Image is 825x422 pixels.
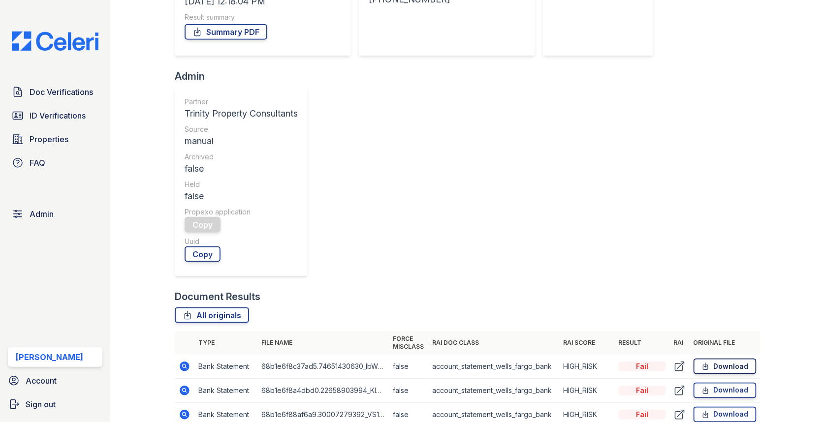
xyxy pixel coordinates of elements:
[690,331,761,355] th: Original file
[30,157,45,169] span: FAQ
[694,383,757,398] a: Download
[30,208,54,220] span: Admin
[428,379,560,403] td: account_statement_wells_fargo_bank
[4,394,106,414] a: Sign out
[185,180,298,189] div: Held
[194,379,257,403] td: Bank Statement
[185,24,267,40] a: Summary PDF
[185,152,298,162] div: Archived
[194,331,257,355] th: Type
[30,86,93,98] span: Doc Verifications
[26,398,56,410] span: Sign out
[4,31,106,51] img: CE_Logo_Blue-a8612792a0a2168367f1c8372b55b34899dd931a85d93a1a3d3e32e68fde9ad4.png
[175,290,260,303] div: Document Results
[185,207,298,217] div: Propexo application
[185,237,298,246] div: Uuid
[185,124,298,134] div: Source
[8,106,102,125] a: ID Verifications
[185,246,221,262] a: Copy
[8,129,102,149] a: Properties
[389,379,428,403] td: false
[560,355,615,379] td: HIGH_RISK
[428,355,560,379] td: account_statement_wells_fargo_bank
[26,375,57,387] span: Account
[175,69,316,83] div: Admin
[175,307,249,323] a: All originals
[8,153,102,173] a: FAQ
[185,134,298,148] div: manual
[560,379,615,403] td: HIGH_RISK
[194,355,257,379] td: Bank Statement
[694,359,757,374] a: Download
[185,107,298,121] div: Trinity Property Consultants
[8,204,102,224] a: Admin
[4,371,106,391] a: Account
[670,331,690,355] th: RAI
[30,133,68,145] span: Properties
[619,362,666,371] div: Fail
[185,12,341,22] div: Result summary
[30,110,86,121] span: ID Verifications
[257,355,389,379] td: 68b1e6f8c37ad5.74651430630_IbW4qs9aIBE8RRvM6YMd (1).pdf
[560,331,615,355] th: RAI Score
[257,379,389,403] td: 68b1e6f8a4dbd0.22658903994_KIBcBrylFUfIquUseP3q (1).pdf
[8,82,102,102] a: Doc Verifications
[257,331,389,355] th: File name
[619,386,666,395] div: Fail
[389,331,428,355] th: Force misclass
[185,97,298,107] div: Partner
[185,162,298,176] div: false
[428,331,560,355] th: RAI Doc Class
[185,189,298,203] div: false
[619,410,666,420] div: Fail
[16,351,83,363] div: [PERSON_NAME]
[389,355,428,379] td: false
[615,331,670,355] th: Result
